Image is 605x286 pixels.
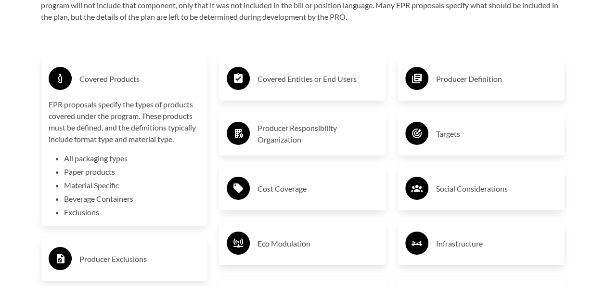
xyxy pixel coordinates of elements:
li: All packaging types [64,153,200,164]
li: Exclusions [64,207,200,218]
li: Beverage Containers [64,193,200,205]
h3: Producer Definition [436,71,557,87]
h3: Producer Exclusions [79,251,200,267]
h3: Eco Modulation [257,236,378,251]
h3: Cost Coverage [257,181,378,196]
p: EPR proposals specify the types of products covered under the program. These products must be def... [49,99,200,145]
h3: Covered Entities or End Users [257,71,378,87]
h3: Covered Products [79,71,200,87]
h3: Producer Responsibility Organization [257,122,378,145]
h3: Infrastructure [436,236,557,251]
h3: Targets [436,126,557,142]
li: Material Specific [64,180,200,191]
h3: Social Considerations [436,181,557,196]
li: Paper products [64,166,200,178]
